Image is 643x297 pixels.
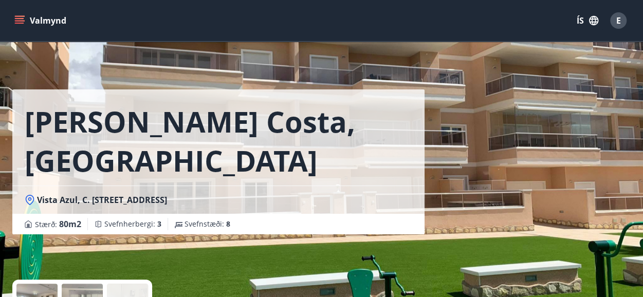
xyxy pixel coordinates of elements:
[226,219,230,229] span: 8
[37,194,167,206] span: Vista Azul, C. [STREET_ADDRESS]
[12,11,70,30] button: menu
[157,219,161,229] span: 3
[35,218,81,230] span: Stærð :
[606,8,631,33] button: E
[185,219,230,229] span: Svefnstæði :
[25,102,412,180] h1: [PERSON_NAME] Costa, [GEOGRAPHIC_DATA]
[616,15,621,26] span: E
[104,219,161,229] span: Svefnherbergi :
[571,11,604,30] button: ÍS
[59,218,81,230] span: 80 m2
